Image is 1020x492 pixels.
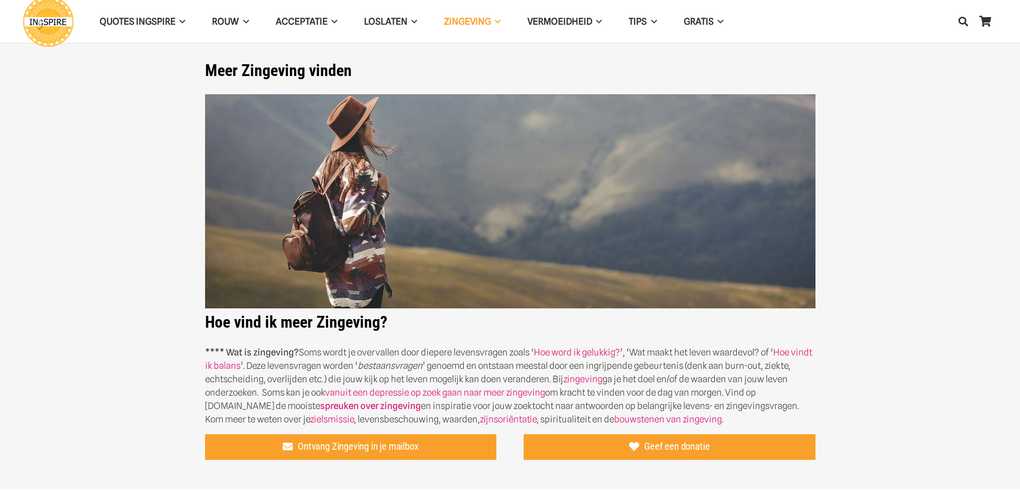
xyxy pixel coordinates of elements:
span: Acceptatie Menu [328,8,337,35]
span: ROUW Menu [239,8,248,35]
span: TIPS Menu [647,8,656,35]
span: Zingeving [444,16,491,27]
span: ROUW [212,16,239,27]
a: Hoe vindt ik balans [205,347,812,371]
a: vanuit een depressie op zoek gaan naar meer zingeving [325,387,545,398]
a: GRATISGRATIS Menu [670,8,737,35]
span: Acceptatie [276,16,328,27]
a: zielsmissie [310,414,354,425]
a: QUOTES INGSPIREQUOTES INGSPIRE Menu [86,8,199,35]
a: Hoe word ik gelukkig? [534,347,620,358]
span: QUOTES INGSPIRE [100,16,176,27]
span: Zingeving Menu [491,8,501,35]
em: bestaansvragen [358,360,422,371]
a: VERMOEIDHEIDVERMOEIDHEID Menu [514,8,615,35]
span: TIPS [629,16,647,27]
a: spreuken over zingeving [320,400,421,411]
a: LoslatenLoslaten Menu [351,8,430,35]
img: Meer zingeving vinden op ingspire het zingevingsplatform [205,94,815,309]
a: ROUWROUW Menu [199,8,262,35]
a: Ontvang Zingeving in je mailbox [205,434,497,460]
p: Soms wordt je overvallen door diepere levensvragen zoals ‘ ’, ‘Wat maakt het leven waardevol? of ... [205,346,815,426]
a: Zoeken [953,8,974,35]
a: Geef een donatie [524,434,815,460]
span: Geef een donatie [644,441,709,453]
span: VERMOEIDHEID Menu [592,8,602,35]
a: TIPSTIPS Menu [615,8,670,35]
strong: **** Wat is zingeving? [205,347,299,358]
span: Loslaten Menu [407,8,417,35]
span: VERMOEIDHEID [527,16,592,27]
a: zingeving [563,374,602,384]
a: AcceptatieAcceptatie Menu [262,8,351,35]
span: Ontvang Zingeving in je mailbox [298,441,418,453]
a: bouwstenen van zingeving [614,414,722,425]
span: Loslaten [364,16,407,27]
span: GRATIS [684,16,714,27]
span: GRATIS Menu [714,8,723,35]
span: QUOTES INGSPIRE Menu [176,8,185,35]
a: zijnsoriëntatie [480,414,537,425]
a: ZingevingZingeving Menu [430,8,514,35]
h1: Meer Zingeving vinden [205,61,815,80]
strong: Hoe vind ik meer Zingeving? [205,293,815,331]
